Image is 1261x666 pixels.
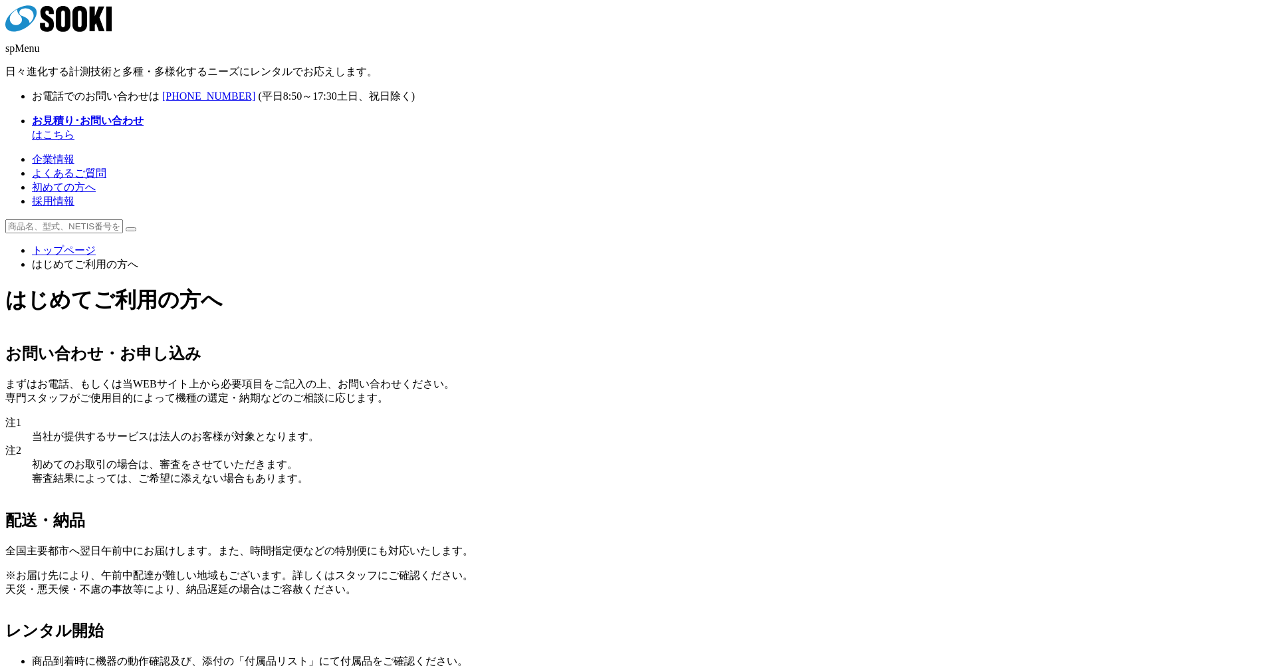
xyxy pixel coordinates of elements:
a: よくあるご質問 [32,167,106,179]
dt: 注1 [5,416,1256,430]
h2: お問い合わせ・お申し込み [5,343,1256,364]
input: 商品名、型式、NETIS番号を入力してください [5,219,123,233]
li: はじめてご利用の方へ [32,258,1256,272]
span: (平日 ～ 土日、祝日除く) [258,90,415,102]
h1: はじめてご利用の方へ [5,286,1256,315]
a: [PHONE_NUMBER] [162,90,255,102]
p: 全国主要都市へ翌日午前中にお届けします。また、時間指定便などの特別便にも対応いたします。 [5,544,1256,558]
p: ※お届け先により、午前中配達が難しい地域もございます。詳しくはスタッフにご確認ください。 天災・悪天候・不慮の事故等により、納品遅延の場合はご容赦ください。 [5,569,1256,597]
span: 17:30 [312,90,336,102]
strong: お見積り･お問い合わせ [32,115,144,126]
span: はこちら [32,115,144,140]
a: 初めての方へ [32,181,96,193]
a: 採用情報 [32,195,74,207]
p: まずはお電話、もしくは当WEBサイト上から必要項目をご記入の上、お問い合わせください。 専門スタッフがご使用目的によって機種の選定・納期などのご相談に応じます。 [5,378,1256,405]
span: 8:50 [283,90,302,102]
h2: 配送・納品 [5,510,1256,531]
h2: レンタル開始 [5,620,1256,641]
p: 日々進化する計測技術と多種・多様化するニーズにレンタルでお応えします。 [5,65,1256,79]
a: お見積り･お問い合わせはこちら [32,115,144,140]
a: 企業情報 [32,154,74,165]
span: お電話でのお問い合わせは [32,90,160,102]
dd: 初めてのお取引の場合は、審査をさせていただきます。 審査結果によっては、ご希望に添えない場合もあります。 [32,458,1256,486]
a: トップページ [32,245,96,256]
span: spMenu [5,43,40,54]
dt: 注2 [5,444,1256,458]
dd: 当社が提供するサービスは法人のお客様が対象となります。 [32,430,1256,444]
